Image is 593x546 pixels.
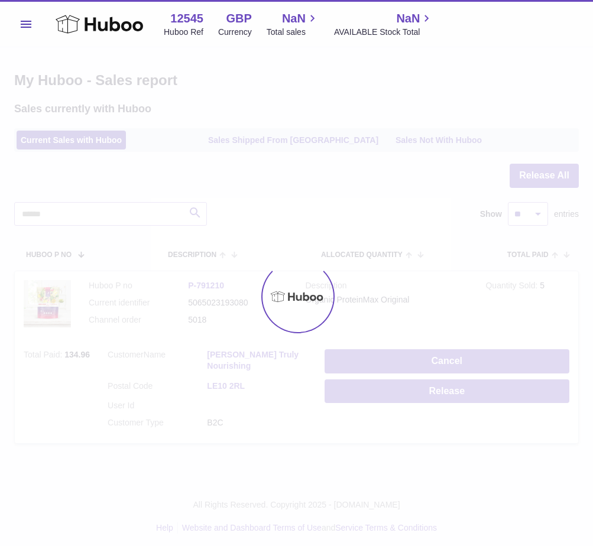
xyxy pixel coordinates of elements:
strong: 12545 [170,11,203,27]
span: AVAILABLE Stock Total [334,27,434,38]
div: Currency [218,27,252,38]
span: NaN [396,11,420,27]
strong: GBP [226,11,251,27]
div: Huboo Ref [164,27,203,38]
span: Total sales [267,27,319,38]
a: NaN Total sales [267,11,319,38]
a: NaN AVAILABLE Stock Total [334,11,434,38]
span: NaN [282,11,306,27]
